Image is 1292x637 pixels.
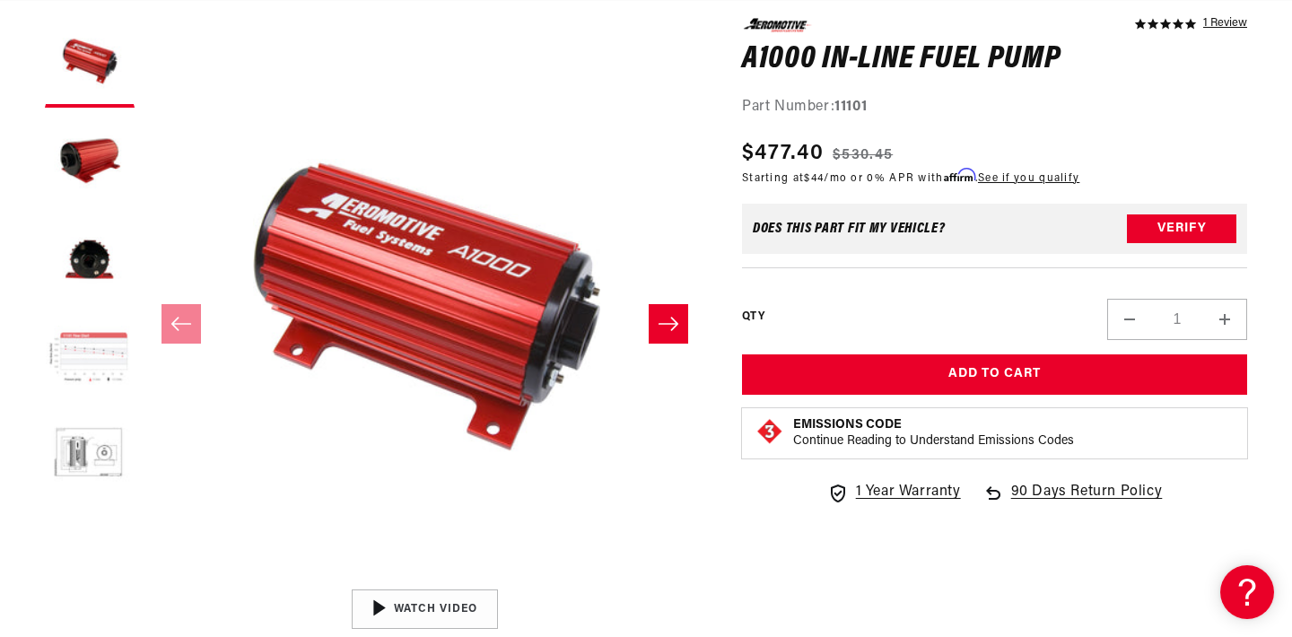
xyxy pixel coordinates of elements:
[742,137,824,170] span: $477.40
[45,413,135,502] button: Load image 5 in gallery view
[1011,481,1163,522] span: 90 Days Return Policy
[978,173,1079,184] a: See if you qualify - Learn more about Affirm Financing (opens in modal)
[742,46,1247,74] h1: A1000 In-Line Fuel Pump
[45,215,135,305] button: Load image 3 in gallery view
[753,222,946,236] div: Does This part fit My vehicle?
[827,481,961,504] a: 1 Year Warranty
[742,310,764,325] label: QTY
[649,304,688,344] button: Slide right
[834,100,867,114] strong: 11101
[1127,214,1236,243] button: Verify
[755,417,784,446] img: Emissions code
[1203,18,1247,31] a: 1 reviews
[742,96,1247,119] div: Part Number:
[804,173,824,184] span: $44
[833,144,893,166] s: $530.45
[793,418,902,432] strong: Emissions Code
[856,481,961,504] span: 1 Year Warranty
[793,433,1074,449] p: Continue Reading to Understand Emissions Codes
[742,170,1079,187] p: Starting at /mo or 0% APR with .
[742,354,1247,395] button: Add to Cart
[45,314,135,404] button: Load image 4 in gallery view
[45,18,706,629] media-gallery: Gallery Viewer
[793,417,1074,449] button: Emissions CodeContinue Reading to Understand Emissions Codes
[161,304,201,344] button: Slide left
[944,169,975,182] span: Affirm
[45,117,135,206] button: Load image 2 in gallery view
[45,18,135,108] button: Load image 1 in gallery view
[982,481,1163,522] a: 90 Days Return Policy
